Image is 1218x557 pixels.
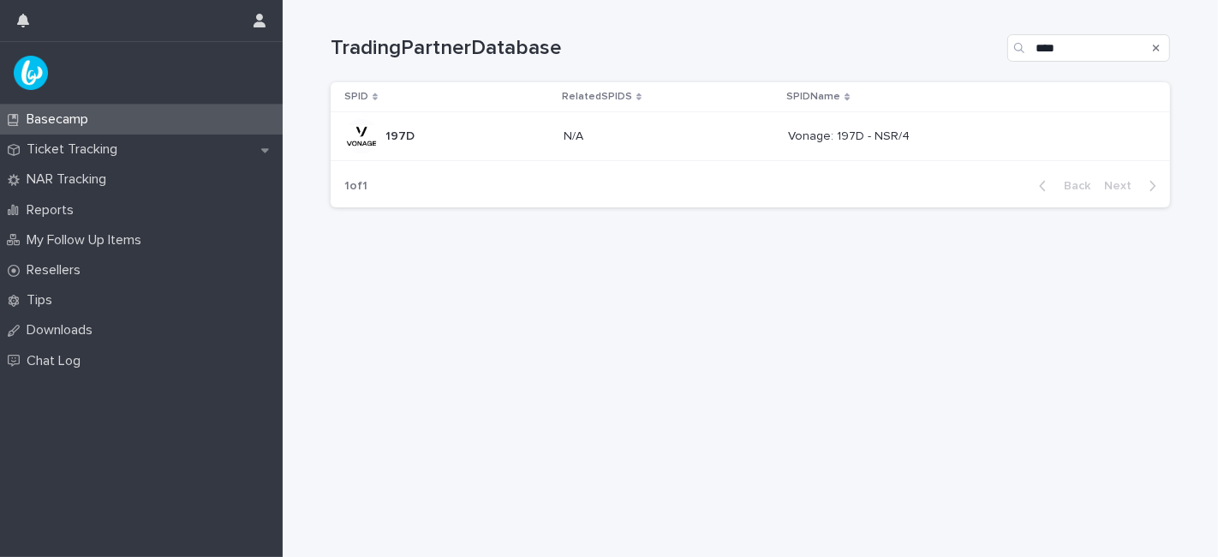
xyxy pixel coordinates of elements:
[331,36,1000,61] h1: TradingPartnerDatabase
[564,126,587,144] p: N/A
[20,353,94,369] p: Chat Log
[331,165,381,207] p: 1 of 1
[1054,180,1090,192] span: Back
[562,87,632,106] p: RelatedSPIDS
[14,56,48,90] img: UPKZpZA3RCu7zcH4nw8l
[20,171,120,188] p: NAR Tracking
[786,87,840,106] p: SPIDName
[1007,34,1170,62] input: Search
[20,232,155,249] p: My Follow Up Items
[331,112,1170,161] tr: 197D197D N/AN/A Vonage: 197D - NSR/4Vonage: 197D - NSR/4
[20,322,106,338] p: Downloads
[1104,180,1142,192] span: Next
[20,262,94,278] p: Resellers
[1097,178,1170,194] button: Next
[20,202,87,219] p: Reports
[788,126,913,144] p: Vonage: 197D - NSR/4
[1025,178,1097,194] button: Back
[344,87,368,106] p: SPID
[20,111,102,128] p: Basecamp
[20,292,66,308] p: Tips
[385,126,418,144] p: 197D
[20,141,131,158] p: Ticket Tracking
